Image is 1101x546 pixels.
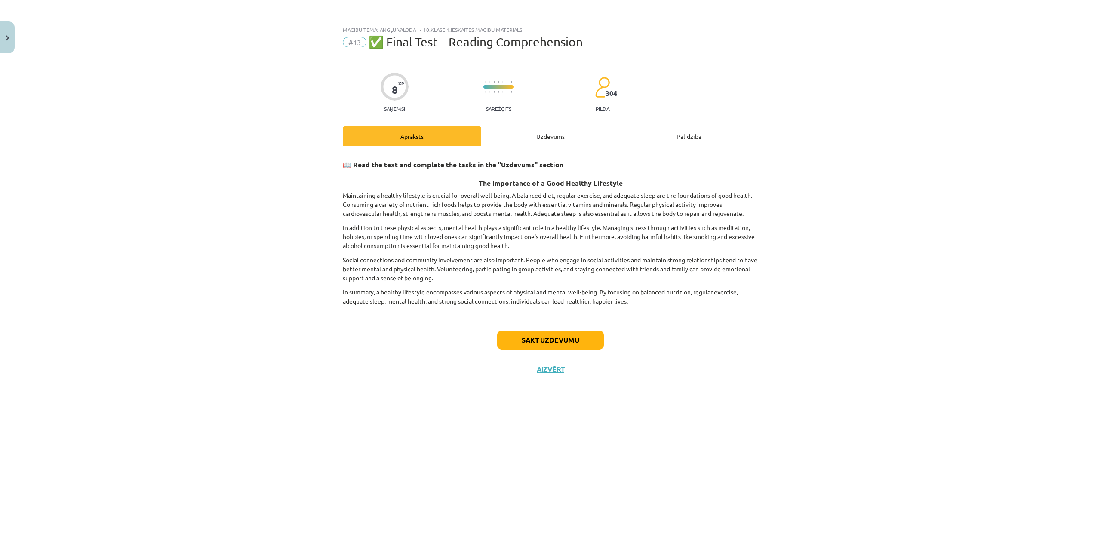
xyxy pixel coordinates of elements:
[489,81,490,83] img: icon-short-line-57e1e144782c952c97e751825c79c345078a6d821885a25fce030b3d8c18986b.svg
[343,27,758,33] div: Mācību tēma: Angļu valoda i - 10.klase 1.ieskaites mācību materiāls
[502,91,503,93] img: icon-short-line-57e1e144782c952c97e751825c79c345078a6d821885a25fce030b3d8c18986b.svg
[343,37,366,47] span: #13
[498,81,499,83] img: icon-short-line-57e1e144782c952c97e751825c79c345078a6d821885a25fce030b3d8c18986b.svg
[511,81,512,83] img: icon-short-line-57e1e144782c952c97e751825c79c345078a6d821885a25fce030b3d8c18986b.svg
[489,91,490,93] img: icon-short-line-57e1e144782c952c97e751825c79c345078a6d821885a25fce030b3d8c18986b.svg
[620,126,758,146] div: Palīdzība
[398,81,404,86] span: XP
[511,91,512,93] img: icon-short-line-57e1e144782c952c97e751825c79c345078a6d821885a25fce030b3d8c18986b.svg
[343,126,481,146] div: Apraksts
[497,331,604,350] button: Sākt uzdevumu
[494,91,495,93] img: icon-short-line-57e1e144782c952c97e751825c79c345078a6d821885a25fce030b3d8c18986b.svg
[486,106,511,112] p: Sarežģīts
[343,255,758,282] p: Social connections and community involvement are also important. People who engage in social acti...
[595,77,610,98] img: students-c634bb4e5e11cddfef0936a35e636f08e4e9abd3cc4e673bd6f9a4125e45ecb1.svg
[343,288,758,306] p: In summary, a healthy lifestyle encompasses various aspects of physical and mental well-being. By...
[606,89,617,97] span: 304
[485,81,486,83] img: icon-short-line-57e1e144782c952c97e751825c79c345078a6d821885a25fce030b3d8c18986b.svg
[534,365,567,374] button: Aizvērt
[392,84,398,96] div: 8
[479,178,623,187] strong: The Importance of a Good Healthy Lifestyle
[507,91,507,93] img: icon-short-line-57e1e144782c952c97e751825c79c345078a6d821885a25fce030b3d8c18986b.svg
[381,106,409,112] p: Saņemsi
[481,126,620,146] div: Uzdevums
[502,81,503,83] img: icon-short-line-57e1e144782c952c97e751825c79c345078a6d821885a25fce030b3d8c18986b.svg
[596,106,609,112] p: pilda
[485,91,486,93] img: icon-short-line-57e1e144782c952c97e751825c79c345078a6d821885a25fce030b3d8c18986b.svg
[494,81,495,83] img: icon-short-line-57e1e144782c952c97e751825c79c345078a6d821885a25fce030b3d8c18986b.svg
[507,81,507,83] img: icon-short-line-57e1e144782c952c97e751825c79c345078a6d821885a25fce030b3d8c18986b.svg
[343,191,758,218] p: Maintaining a healthy lifestyle is crucial for overall well-being. A balanced diet, regular exerc...
[343,160,563,169] strong: 📖 Read the text and complete the tasks in the "Uzdevums" section
[6,35,9,41] img: icon-close-lesson-0947bae3869378f0d4975bcd49f059093ad1ed9edebbc8119c70593378902aed.svg
[343,223,758,250] p: In addition to these physical aspects, mental health plays a significant role in a healthy lifest...
[498,91,499,93] img: icon-short-line-57e1e144782c952c97e751825c79c345078a6d821885a25fce030b3d8c18986b.svg
[369,35,583,49] span: ✅ Final Test – Reading Comprehension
